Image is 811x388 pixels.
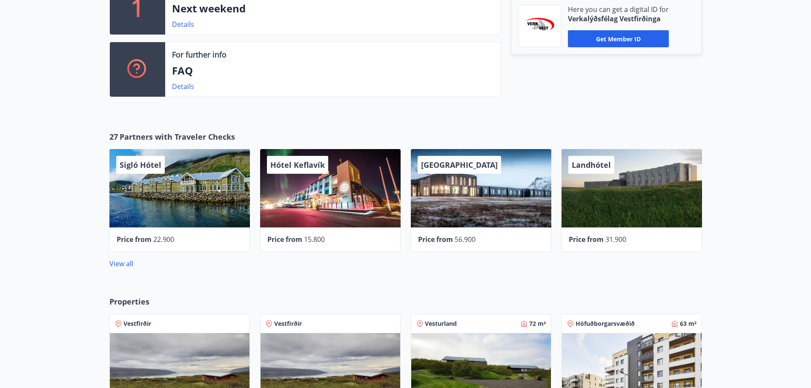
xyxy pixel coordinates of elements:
a: Details [172,82,194,91]
span: 22.900 [153,235,174,244]
span: 31.900 [605,235,626,244]
span: 63 m² [680,319,696,328]
button: Get member ID [568,30,669,47]
span: Partners with Traveler Checks [120,131,235,142]
p: Here you can get a digital ID for [568,5,669,14]
span: Price from [117,235,152,244]
a: Details [172,20,194,29]
p: Verkalýðsfélag Vestfirðinga [568,14,669,23]
span: Vestfirðir [123,319,151,328]
span: 56.900 [455,235,476,244]
span: [GEOGRAPHIC_DATA] [421,160,498,170]
span: Hótel Keflavík [270,160,325,170]
span: Price from [418,235,453,244]
span: Price from [267,235,302,244]
span: 27 [109,131,118,142]
span: 15.800 [304,235,325,244]
span: Sigló Hótel [120,160,161,170]
span: Höfuðborgarsvæðið [576,319,635,328]
p: FAQ [172,63,494,78]
span: Properties [109,296,149,307]
p: For further info [172,49,226,60]
span: Vesturland [425,319,457,328]
p: Next weekend [172,1,494,16]
span: Vestfirðir [274,319,302,328]
a: View all [109,259,133,268]
img: jihgzMk4dcgjRAW2aMgpbAqQEG7LZi0j9dOLAUvz.png [525,18,554,34]
span: 72 m² [529,319,546,328]
span: Price from [569,235,604,244]
span: Landhótel [572,160,611,170]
